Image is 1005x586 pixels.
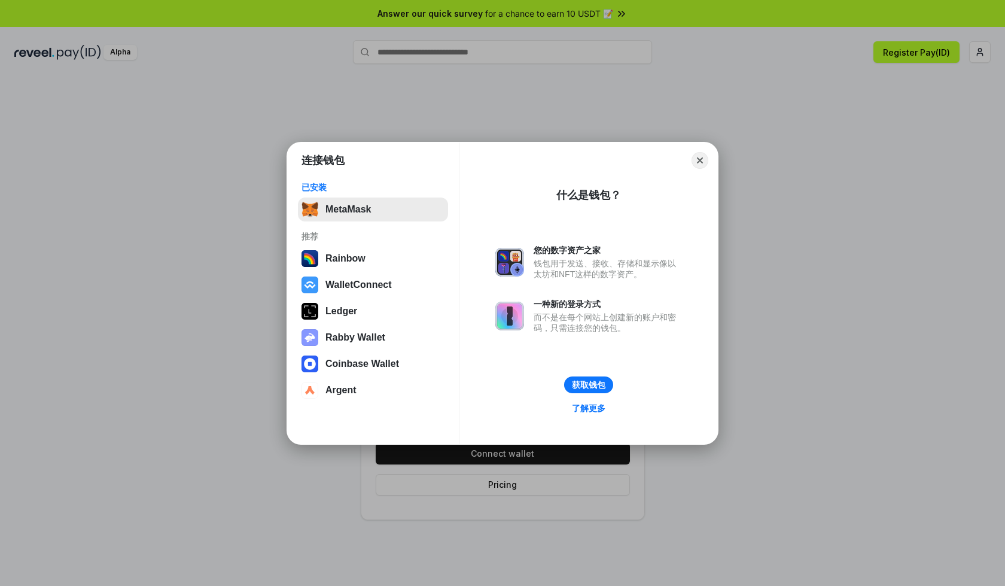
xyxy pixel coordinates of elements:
[298,352,448,376] button: Coinbase Wallet
[298,247,448,271] button: Rainbow
[325,280,392,290] div: WalletConnect
[325,332,385,343] div: Rabby Wallet
[556,188,621,202] div: 什么是钱包？
[692,152,708,169] button: Close
[301,382,318,399] img: svg+xml,%3Csvg%20width%3D%2228%22%20height%3D%2228%22%20viewBox%3D%220%200%2028%2028%22%20fill%3D...
[495,302,524,330] img: svg+xml,%3Csvg%20xmlns%3D%22http%3A%2F%2Fwww.w3.org%2F2000%2Fsvg%22%20fill%3D%22none%22%20viewBox...
[534,245,682,256] div: 您的数字资产之家
[534,312,682,333] div: 而不是在每个网站上创建新的账户和密码，只需连接您的钱包。
[301,250,318,267] img: svg+xml,%3Csvg%20width%3D%22120%22%20height%3D%22120%22%20viewBox%3D%220%200%20120%20120%22%20fil...
[325,204,371,215] div: MetaMask
[325,359,399,369] div: Coinbase Wallet
[298,299,448,323] button: Ledger
[564,377,613,393] button: 获取钱包
[495,248,524,277] img: svg+xml,%3Csvg%20xmlns%3D%22http%3A%2F%2Fwww.w3.org%2F2000%2Fsvg%22%20fill%3D%22none%22%20viewBox...
[572,379,605,390] div: 获取钱包
[534,258,682,280] div: 钱包用于发送、接收、存储和显示像以太坊和NFT这样的数字资产。
[298,273,448,297] button: WalletConnect
[325,306,357,317] div: Ledger
[301,231,444,242] div: 推荐
[301,356,318,372] img: svg+xml,%3Csvg%20width%3D%2228%22%20height%3D%2228%22%20viewBox%3D%220%200%2028%2028%22%20fill%3D...
[298,378,448,402] button: Argent
[301,201,318,218] img: svg+xml,%3Csvg%20fill%3D%22none%22%20height%3D%2233%22%20viewBox%3D%220%200%2035%2033%22%20width%...
[572,403,605,414] div: 了解更多
[565,400,613,416] a: 了解更多
[301,277,318,293] img: svg+xml,%3Csvg%20width%3D%2228%22%20height%3D%2228%22%20viewBox%3D%220%200%2028%2028%22%20fill%3D...
[301,303,318,320] img: svg+xml,%3Csvg%20xmlns%3D%22http%3A%2F%2Fwww.w3.org%2F2000%2Fsvg%22%20width%3D%2228%22%20height%3...
[325,253,366,264] div: Rainbow
[325,385,357,396] div: Argent
[301,329,318,346] img: svg+xml,%3Csvg%20xmlns%3D%22http%3A%2F%2Fwww.w3.org%2F2000%2Fsvg%22%20fill%3D%22none%22%20viewBox...
[301,153,345,168] h1: 连接钱包
[298,198,448,221] button: MetaMask
[301,182,444,193] div: 已安装
[298,326,448,350] button: Rabby Wallet
[534,299,682,309] div: 一种新的登录方式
